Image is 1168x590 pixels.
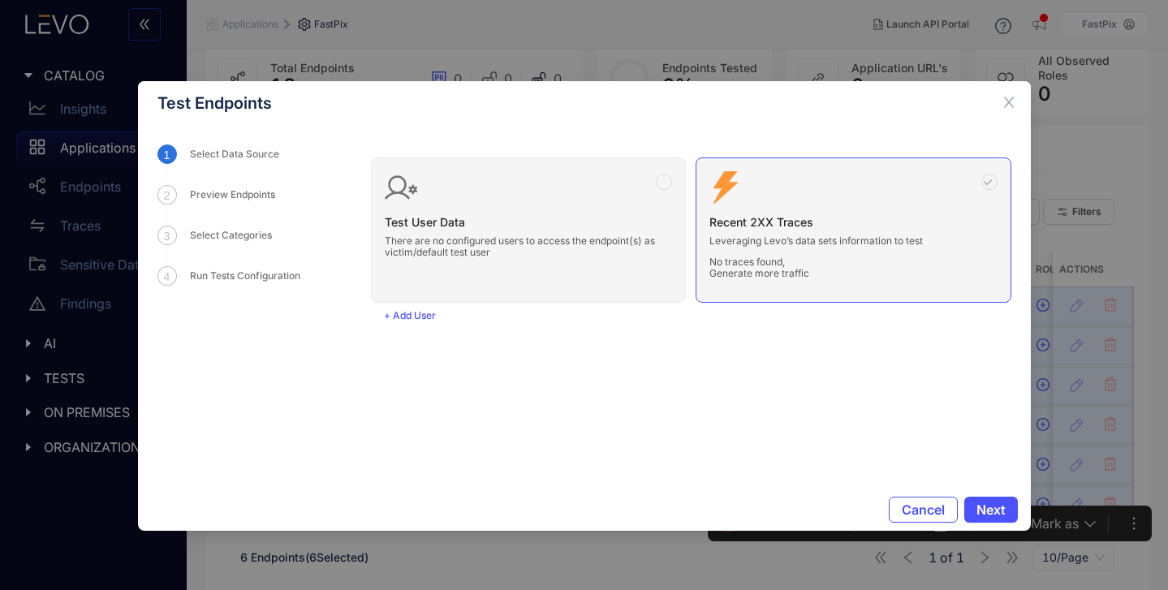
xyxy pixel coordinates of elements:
span: 1 [164,149,170,161]
div: Preview Endpoints [190,185,285,205]
div: 1Select Data Source [157,144,371,183]
span: 4 [164,270,170,283]
div: 2Preview Endpoints [157,185,371,224]
div: Select Categories [190,226,282,245]
div: Select Data Source [190,144,289,164]
span: + Add User [384,310,436,321]
span: close [1002,95,1016,110]
div: 4Run Tests Configuration [157,266,371,305]
div: 3Select Categories [157,226,371,265]
div: Test Endpoints [157,94,1011,112]
span: Cancel [902,502,945,517]
span: 2 [164,189,170,202]
button: Close [987,81,1031,125]
button: + Add User [371,303,449,329]
button: Next [964,497,1018,523]
span: 3 [164,230,170,243]
div: Run Tests Configuration [190,266,310,286]
button: Cancel [889,497,958,523]
span: Next [976,502,1006,517]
